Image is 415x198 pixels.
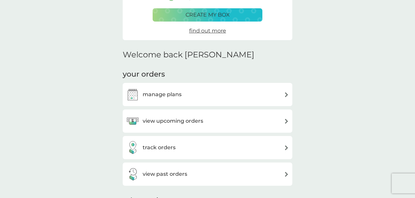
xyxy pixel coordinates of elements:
[189,28,226,34] span: find out more
[189,27,226,35] a: find out more
[123,50,254,60] h2: Welcome back [PERSON_NAME]
[143,117,203,125] h3: view upcoming orders
[284,92,289,97] img: arrow right
[284,172,289,177] img: arrow right
[284,145,289,150] img: arrow right
[143,90,182,99] h3: manage plans
[153,8,262,22] button: create my box
[143,170,187,178] h3: view past orders
[143,143,176,152] h3: track orders
[284,119,289,124] img: arrow right
[123,69,165,80] h3: your orders
[186,11,230,19] p: create my box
